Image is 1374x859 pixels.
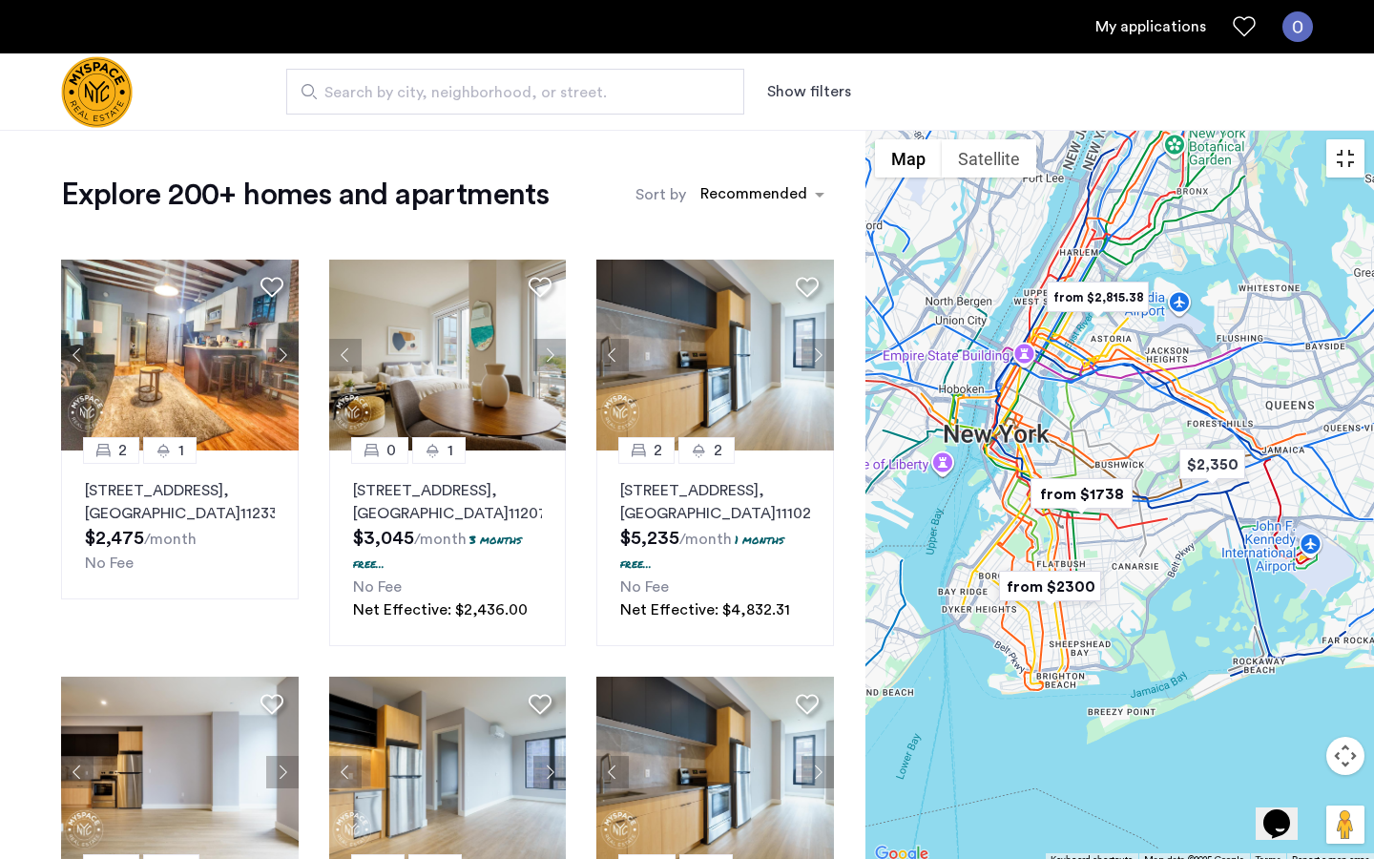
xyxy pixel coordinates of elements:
span: 0 [386,439,396,462]
span: No Fee [353,579,402,595]
button: Show street map [875,139,942,178]
div: Recommended [697,182,807,210]
a: 22[STREET_ADDRESS], [GEOGRAPHIC_DATA]111021 months free...No FeeNet Effective: $4,832.31 [596,450,834,646]
button: Next apartment [533,339,566,371]
button: Previous apartment [329,339,362,371]
span: 1 [448,439,453,462]
span: No Fee [85,555,134,571]
span: $2,475 [85,529,144,548]
button: Next apartment [801,756,834,788]
button: Next apartment [801,339,834,371]
button: Next apartment [266,339,299,371]
span: Net Effective: $4,832.31 [620,602,790,618]
button: Previous apartment [329,756,362,788]
span: $5,235 [620,529,679,548]
button: Previous apartment [61,756,94,788]
a: Favorites [1233,15,1256,38]
button: Drag Pegman onto the map to open Street View [1326,806,1364,844]
button: Next apartment [266,756,299,788]
span: 2 [654,439,662,462]
a: My application [1095,15,1206,38]
button: Show or hide filters [767,80,851,103]
span: Net Effective: $2,436.00 [353,602,528,618]
p: 3 months free... [353,532,522,572]
img: 1997_638660674255189691.jpeg [61,260,299,450]
sub: /month [414,532,467,547]
a: 21[STREET_ADDRESS], [GEOGRAPHIC_DATA]11233No Fee [61,450,299,599]
label: Sort by [635,183,686,206]
p: [STREET_ADDRESS] 11233 [85,479,275,525]
img: user [1282,11,1313,42]
button: Show satellite imagery [942,139,1036,178]
ng-select: sort-apartment [691,178,834,212]
span: 1 [178,439,184,462]
iframe: chat widget [1256,783,1317,840]
span: No Fee [620,579,669,595]
div: from $2,815.38 [1039,276,1156,319]
img: logo [61,56,133,128]
span: 2 [118,439,127,462]
button: Previous apartment [596,756,629,788]
button: Toggle fullscreen view [1326,139,1364,178]
button: Next apartment [533,756,566,788]
span: Search by city, neighborhood, or street. [324,81,691,104]
div: from $1738 [1023,472,1140,515]
span: $3,045 [353,529,414,548]
p: [STREET_ADDRESS] 11207 [353,479,543,525]
sub: /month [144,532,197,547]
a: Cazamio logo [61,56,133,128]
h1: Explore 200+ homes and apartments [61,176,549,214]
p: [STREET_ADDRESS] 11102 [620,479,810,525]
button: Previous apartment [61,339,94,371]
sub: /month [679,532,732,547]
div: from $2300 [991,565,1109,608]
img: 1997_638519968035243270.png [596,260,834,450]
a: 01[STREET_ADDRESS], [GEOGRAPHIC_DATA]112073 months free...No FeeNet Effective: $2,436.00 [329,450,567,646]
input: Apartment Search [286,69,744,115]
button: Previous apartment [596,339,629,371]
img: 1997_638519001096654587.png [329,260,567,450]
div: $2,350 [1172,443,1253,486]
span: 2 [714,439,722,462]
button: Map camera controls [1326,737,1364,775]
